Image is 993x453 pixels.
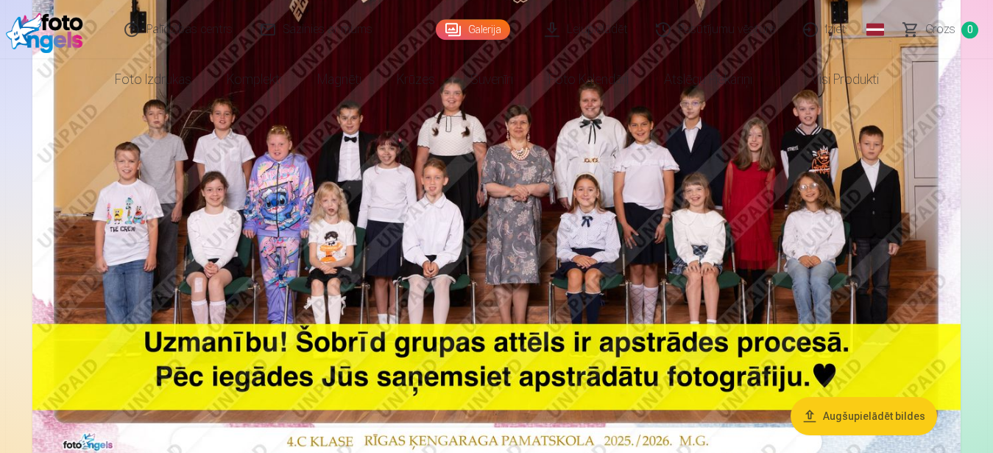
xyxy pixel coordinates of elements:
[453,59,531,100] a: Suvenīri
[770,59,897,100] a: Visi produkti
[300,59,379,100] a: Magnēti
[209,59,300,100] a: Komplekti
[791,397,937,435] button: Augšupielādēt bildes
[97,59,209,100] a: Foto izdrukas
[646,59,770,100] a: Atslēgu piekariņi
[6,6,91,53] img: /fa1
[379,59,453,100] a: Krūzes
[436,19,510,40] a: Galerija
[531,59,646,100] a: Foto kalendāri
[925,21,955,38] span: Grozs
[961,21,978,38] span: 0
